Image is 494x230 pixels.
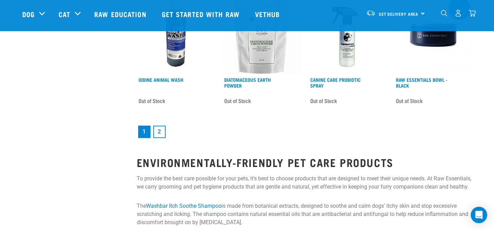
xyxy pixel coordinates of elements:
a: Washbar Itch Soothe Shampoo [146,203,221,209]
a: Dog [22,9,35,19]
span: Out of Stock [224,95,251,106]
p: To provide the best care possible for your pets, it’s best to choose products that are designed t... [137,175,472,191]
a: Raw Essentials Bowl - Black [396,78,447,86]
div: Open Intercom Messenger [471,207,487,223]
strong: Environmentally-friendly pet care products [137,159,394,165]
img: user.png [455,10,462,17]
a: Canine Care Probiotic Spray [310,78,361,86]
img: home-icon@2x.png [469,10,476,17]
span: Out of Stock [310,95,337,106]
span: Set Delivery Area [379,13,419,15]
a: Diatomaceous Earth Powder [224,78,271,86]
a: Raw Education [87,0,155,28]
span: Out of Stock [138,95,165,106]
img: home-icon-1@2x.png [441,10,447,16]
nav: pagination [137,124,472,139]
img: van-moving.png [366,10,375,16]
a: Vethub [248,0,289,28]
a: Get started with Raw [155,0,248,28]
a: Cat [59,9,70,19]
span: Out of Stock [396,95,423,106]
a: Iodine Animal Wash [138,78,183,81]
a: Page 1 [138,126,150,138]
a: Goto page 2 [153,126,166,138]
p: The is made from botanical extracts, designed to soothe and calm dogs’ itchy skin and stop excess... [137,202,472,227]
